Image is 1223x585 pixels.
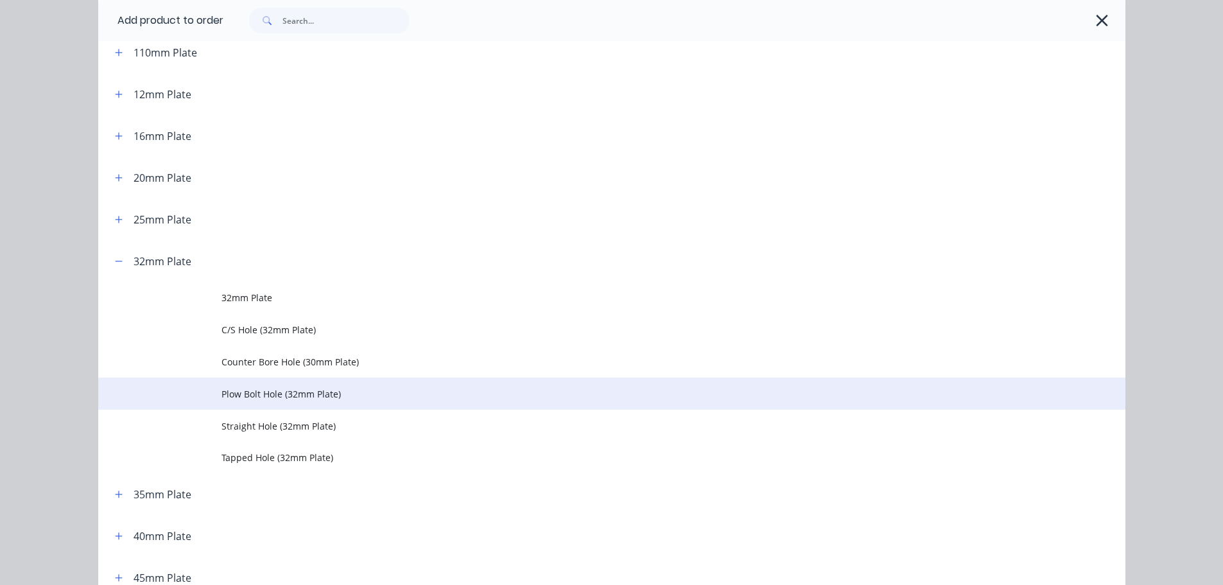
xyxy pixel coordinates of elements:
[221,387,944,401] span: Plow Bolt Hole (32mm Plate)
[221,323,944,336] span: C/S Hole (32mm Plate)
[134,487,191,502] div: 35mm Plate
[134,170,191,186] div: 20mm Plate
[221,355,944,369] span: Counter Bore Hole (30mm Plate)
[134,87,191,102] div: 12mm Plate
[134,128,191,144] div: 16mm Plate
[134,212,191,227] div: 25mm Plate
[221,291,944,304] span: 32mm Plate
[282,8,410,33] input: Search...
[134,528,191,544] div: 40mm Plate
[134,254,191,269] div: 32mm Plate
[134,45,197,60] div: 110mm Plate
[221,419,944,433] span: Straight Hole (32mm Plate)
[221,451,944,464] span: Tapped Hole (32mm Plate)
